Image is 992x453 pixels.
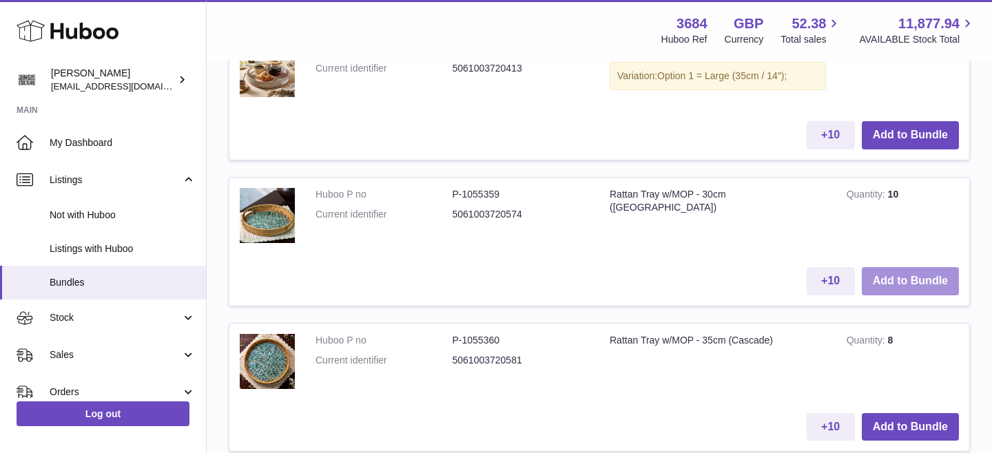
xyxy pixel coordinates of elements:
[50,173,181,187] span: Listings
[316,62,453,75] dt: Current identifier
[50,242,196,255] span: Listings with Huboo
[781,14,842,46] a: 52.38 Total sales
[17,70,37,90] img: theinternationalventure@gmail.com
[17,401,189,426] a: Log out
[807,267,855,295] button: +10
[50,311,181,324] span: Stock
[725,33,764,46] div: Currency
[859,14,975,46] a: 11,877.94 AVAILABLE Stock Total
[453,354,590,367] dd: 5061003720581
[50,276,196,289] span: Bundles
[847,189,888,203] strong: Quantity
[51,81,203,92] span: [EMAIL_ADDRESS][DOMAIN_NAME]
[859,33,975,46] span: AVAILABLE Stock Total
[836,32,969,111] td: 7
[453,188,590,201] dd: P-1055359
[316,208,453,221] dt: Current identifier
[836,324,969,403] td: 8
[807,121,855,149] button: +10
[610,62,826,90] div: Variation:
[453,208,590,221] dd: 5061003720574
[316,188,453,201] dt: Huboo P no
[862,267,959,295] button: Add to Bundle
[50,386,181,399] span: Orders
[862,413,959,441] button: Add to Bundle
[240,334,295,389] img: Rattan Tray w/MOP - 35cm (Cascade)
[676,14,707,33] strong: 3684
[240,42,295,97] img: Rattan Trays • Whitewashed Large
[734,14,763,33] strong: GBP
[50,348,181,361] span: Sales
[847,335,888,349] strong: Quantity
[599,32,836,111] td: Rattan Trays • Whitewashed Large
[792,14,826,33] span: 52.38
[898,14,960,33] span: 11,877.94
[599,178,836,257] td: Rattan Tray w/MOP - 30cm ([GEOGRAPHIC_DATA])
[50,209,196,222] span: Not with Huboo
[316,334,453,347] dt: Huboo P no
[599,324,836,403] td: Rattan Tray w/MOP - 35cm (Cascade)
[807,413,855,441] button: +10
[316,354,453,367] dt: Current identifier
[50,136,196,149] span: My Dashboard
[657,70,787,81] span: Option 1 = Large (35cm / 14");
[661,33,707,46] div: Huboo Ref
[781,33,842,46] span: Total sales
[51,67,175,93] div: [PERSON_NAME]
[862,121,959,149] button: Add to Bundle
[836,178,969,257] td: 10
[453,62,590,75] dd: 5061003720413
[453,334,590,347] dd: P-1055360
[240,188,295,243] img: Rattan Tray w/MOP - 30cm (Cascade)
